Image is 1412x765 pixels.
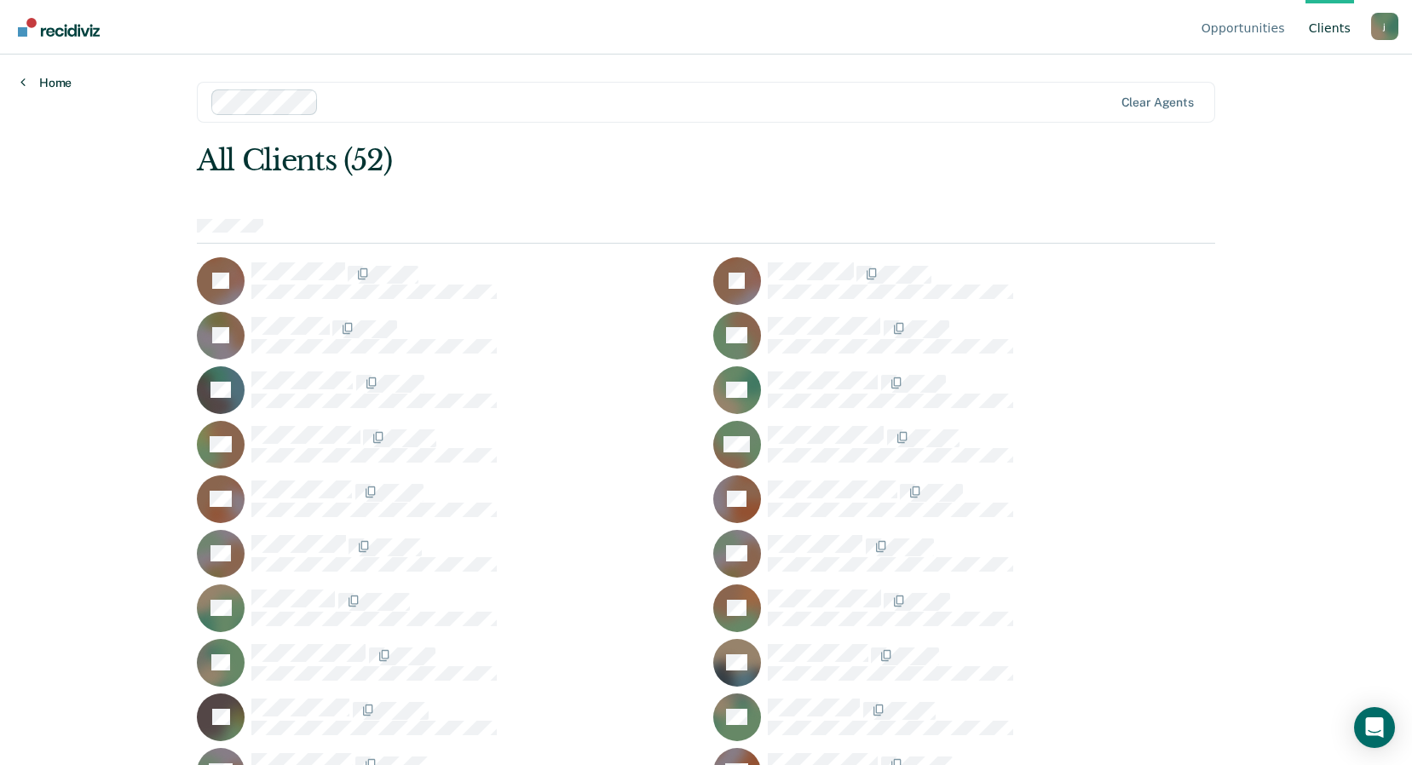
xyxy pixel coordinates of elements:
[18,18,100,37] img: Recidiviz
[197,143,1011,178] div: All Clients (52)
[1371,13,1398,40] div: j
[20,75,72,90] a: Home
[1121,95,1194,110] div: Clear agents
[1371,13,1398,40] button: Profile dropdown button
[1354,707,1395,748] div: Open Intercom Messenger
